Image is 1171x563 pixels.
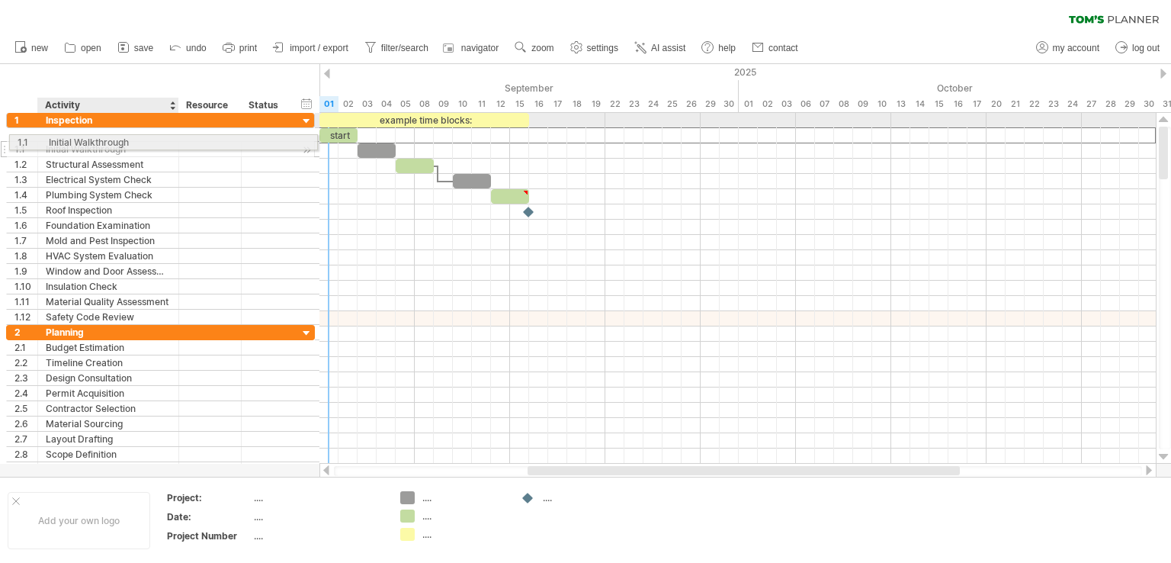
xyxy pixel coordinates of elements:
a: print [219,38,261,58]
div: Friday, 5 September 2025 [396,96,415,112]
div: Structural Assessment [46,157,171,172]
div: Wednesday, 1 October 2025 [739,96,758,112]
div: 2.3 [14,371,37,385]
span: open [81,43,101,53]
div: Thursday, 23 October 2025 [1044,96,1063,112]
a: log out [1112,38,1164,58]
span: contact [768,43,798,53]
div: Design Consultation [46,371,171,385]
div: Budget Estimation [46,340,171,355]
div: Wednesday, 3 September 2025 [358,96,377,112]
div: Monday, 29 September 2025 [701,96,720,112]
a: new [11,38,53,58]
div: 1.5 [14,203,37,217]
div: Tuesday, 28 October 2025 [1101,96,1120,112]
div: Thursday, 11 September 2025 [472,96,491,112]
div: Monday, 6 October 2025 [796,96,815,112]
div: Tuesday, 9 September 2025 [434,96,453,112]
div: .... [422,528,505,541]
div: Tuesday, 2 September 2025 [338,96,358,112]
div: Wednesday, 22 October 2025 [1025,96,1044,112]
div: Thursday, 9 October 2025 [853,96,872,112]
div: Thursday, 25 September 2025 [662,96,682,112]
div: 1.9 [14,264,37,278]
a: open [60,38,106,58]
span: help [718,43,736,53]
div: Friday, 12 September 2025 [491,96,510,112]
div: Thursday, 30 October 2025 [1139,96,1158,112]
div: Status [249,98,282,113]
div: 1 [14,113,37,127]
div: 1.12 [14,310,37,324]
div: Layout Drafting [46,432,171,446]
div: Timeline Creation [46,355,171,370]
div: start [319,128,358,143]
div: Monday, 1 September 2025 [319,96,338,112]
div: Thursday, 4 September 2025 [377,96,396,112]
div: Plumbing System Check [46,188,171,202]
div: 2.4 [14,386,37,401]
div: Tuesday, 30 September 2025 [720,96,739,112]
span: print [239,43,257,53]
div: Activity [45,98,170,113]
div: Safety Code Review [46,310,171,324]
div: Wednesday, 24 September 2025 [643,96,662,112]
span: settings [587,43,618,53]
div: Friday, 26 September 2025 [682,96,701,112]
div: Friday, 17 October 2025 [967,96,987,112]
div: Monday, 13 October 2025 [891,96,910,112]
div: Electrical System Check [46,172,171,187]
div: Tuesday, 16 September 2025 [529,96,548,112]
div: 1.4 [14,188,37,202]
div: Monday, 20 October 2025 [987,96,1006,112]
div: Add your own logo [8,492,150,549]
div: .... [422,491,505,504]
div: Monday, 15 September 2025 [510,96,529,112]
div: 1.2 [14,157,37,172]
div: Friday, 19 September 2025 [586,96,605,112]
span: navigator [461,43,499,53]
div: Thursday, 16 October 2025 [948,96,967,112]
div: Risk Assessment [46,462,171,477]
div: 1.7 [14,233,37,248]
div: .... [422,510,505,523]
div: Material Quality Assessment [46,294,171,309]
div: Project Number [167,529,251,542]
a: undo [165,38,211,58]
div: Tuesday, 23 September 2025 [624,96,643,112]
div: Friday, 24 October 2025 [1063,96,1082,112]
span: log out [1132,43,1160,53]
div: example time blocks: [319,113,529,127]
a: contact [748,38,803,58]
div: 2.5 [14,401,37,416]
div: scroll to activity [300,142,314,158]
span: save [134,43,153,53]
a: help [698,38,740,58]
div: Monday, 22 September 2025 [605,96,624,112]
div: .... [254,529,382,542]
span: import / export [290,43,348,53]
div: 1.11 [14,294,37,309]
div: Window and Door Assessment [46,264,171,278]
span: new [31,43,48,53]
div: 1.1 [14,142,37,156]
div: Project: [167,491,251,504]
div: Scope Definition [46,447,171,462]
div: Thursday, 2 October 2025 [758,96,777,112]
div: Contractor Selection [46,401,171,416]
div: .... [254,510,382,523]
div: 2.7 [14,432,37,446]
div: Friday, 3 October 2025 [777,96,796,112]
div: 1.10 [14,279,37,294]
div: Wednesday, 15 October 2025 [929,96,948,112]
div: September 2025 [319,80,739,96]
a: filter/search [361,38,433,58]
div: Friday, 10 October 2025 [872,96,891,112]
div: 2.2 [14,355,37,370]
div: Foundation Examination [46,218,171,233]
div: Insulation Check [46,279,171,294]
a: import / export [269,38,353,58]
span: undo [186,43,207,53]
div: Monday, 8 September 2025 [415,96,434,112]
div: .... [543,491,626,504]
